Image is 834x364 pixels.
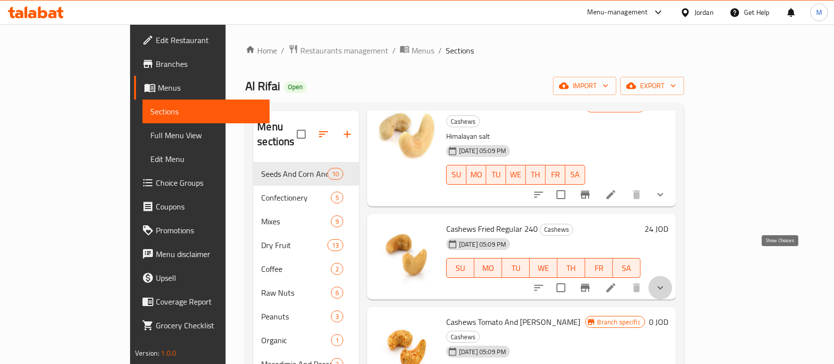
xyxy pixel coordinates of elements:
[142,100,270,123] a: Sections
[156,201,262,212] span: Coupons
[328,169,343,179] span: 10
[331,215,343,227] div: items
[253,281,359,305] div: Raw Nuts6
[375,222,438,285] img: Cashews Fried Regular 240
[573,183,597,207] button: Branch-specific-item
[253,209,359,233] div: Mixes9
[253,328,359,352] div: Organic1
[253,305,359,328] div: Peanuts3
[557,258,585,278] button: TH
[261,263,330,275] span: Coffee
[331,288,343,298] span: 6
[253,233,359,257] div: Dry Fruit13
[150,129,262,141] span: Full Menu View
[158,82,262,94] span: Menus
[142,147,270,171] a: Edit Menu
[156,58,262,70] span: Branches
[589,261,609,275] span: FR
[526,165,546,185] button: TH
[527,183,551,207] button: sort-choices
[156,272,262,284] span: Upsell
[331,311,343,322] div: items
[134,76,270,100] a: Menus
[446,314,580,329] span: Cashews Tomato And [PERSON_NAME]
[284,81,307,93] div: Open
[649,276,672,300] button: show more
[257,119,297,149] h2: Menu sections
[156,224,262,236] span: Promotions
[565,165,585,185] button: SA
[261,239,327,251] div: Dry Fruit
[455,240,510,249] span: [DATE] 05:09 PM
[134,242,270,266] a: Menu disclaimer
[446,165,466,185] button: SU
[284,83,307,91] span: Open
[438,45,442,56] li: /
[490,167,502,182] span: TU
[331,287,343,299] div: items
[288,44,388,57] a: Restaurants management
[331,193,343,203] span: 5
[245,44,684,57] nav: breadcrumb
[510,167,522,182] span: WE
[605,189,617,201] a: Edit menu item
[569,167,581,182] span: SA
[400,44,434,57] a: Menus
[478,261,498,275] span: MO
[625,276,649,300] button: delete
[594,317,645,327] span: Branch specific
[649,315,668,329] h6: 0 JOD
[156,319,262,331] span: Grocery Checklist
[331,263,343,275] div: items
[455,146,510,156] span: [DATE] 05:09 PM
[261,192,330,204] div: Confectionery
[134,218,270,242] a: Promotions
[253,257,359,281] div: Coffee2
[156,296,262,308] span: Coverage Report
[261,334,330,346] span: Organic
[134,313,270,337] a: Grocery Checklist
[628,80,676,92] span: export
[331,217,343,226] span: 9
[327,168,343,180] div: items
[561,80,608,92] span: import
[412,45,434,56] span: Menus
[261,168,327,180] div: Seeds And Corn And Japanese
[161,347,176,360] span: 1.0.0
[446,115,480,127] div: Cashews
[253,186,359,209] div: Confectionery5
[150,153,262,165] span: Edit Menu
[540,224,573,235] span: Cashews
[605,282,617,294] a: Edit menu item
[134,171,270,195] a: Choice Groups
[550,167,561,182] span: FR
[331,192,343,204] div: items
[654,189,666,201] svg: Show Choices
[331,264,343,274] span: 2
[649,183,672,207] button: show more
[561,261,581,275] span: TH
[455,347,510,357] span: [DATE] 05:09 PM
[135,347,159,360] span: Version:
[551,277,571,298] span: Select to update
[446,258,474,278] button: SU
[645,222,668,236] h6: 24 JOD
[447,116,479,127] span: Cashews
[134,195,270,218] a: Coupons
[620,77,684,95] button: export
[446,331,480,343] div: Cashews
[331,312,343,321] span: 3
[134,290,270,313] a: Coverage Report
[816,7,822,18] span: M
[261,311,330,322] div: Peanuts
[261,215,330,227] span: Mixes
[331,334,343,346] div: items
[553,77,616,95] button: import
[530,258,557,278] button: WE
[530,167,542,182] span: TH
[486,165,506,185] button: TU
